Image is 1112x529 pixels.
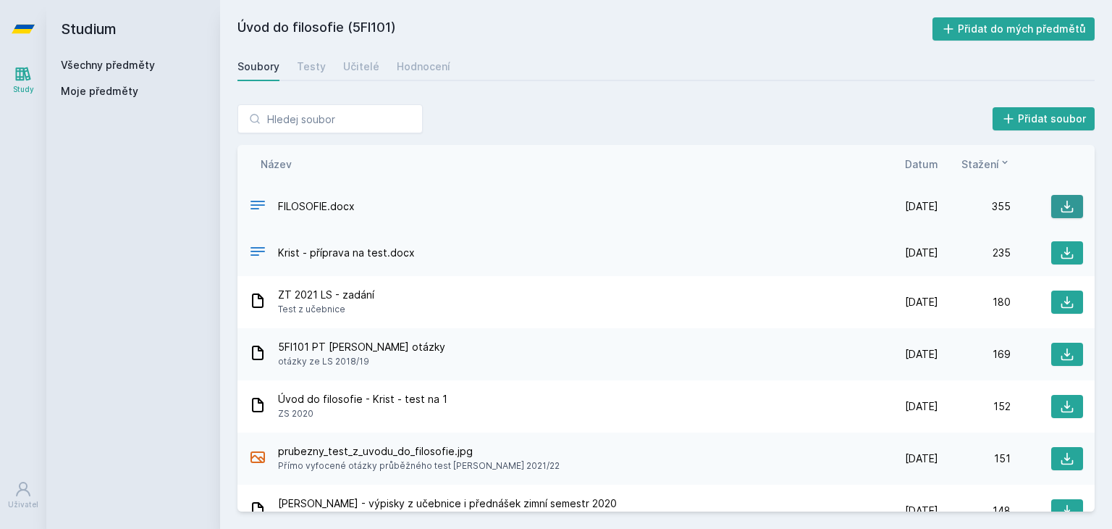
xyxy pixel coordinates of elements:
div: DOCX [249,196,266,217]
span: Krist - příprava na test.docx [278,246,415,260]
div: JPEG [249,449,266,470]
a: Učitelé [343,52,379,81]
span: prubezny_test_z_uvodu_do_filosofie.jpg [278,444,560,459]
button: Přidat soubor [993,107,1095,130]
button: Stažení [961,157,1011,172]
h2: Úvod do filosofie (5FI101) [237,17,932,41]
a: Testy [297,52,326,81]
span: [DATE] [905,199,938,214]
div: 152 [938,399,1011,414]
div: Uživatel [8,499,38,510]
input: Hledej soubor [237,104,423,133]
div: Soubory [237,59,279,74]
a: Hodnocení [397,52,450,81]
div: 355 [938,199,1011,214]
span: [PERSON_NAME] - výpisky z učebnice i přednášek zimní semestr 2020 [278,496,617,511]
span: Test z učebnice [278,302,374,317]
span: [DATE] [905,451,938,466]
div: 235 [938,246,1011,260]
span: Moje předměty [61,84,138,99]
button: Přidat do mých předmětů [932,17,1095,41]
span: Přímo vyfocené otázky průběžného test [PERSON_NAME] 2021/22 [278,459,560,473]
span: Stažení [961,157,999,172]
a: Study [3,58,43,102]
span: otázky ze LS 2018/19 [278,354,445,369]
div: DOCX [249,243,266,264]
span: FILOSOFIE.docx [278,199,355,214]
span: [DATE] [905,399,938,414]
div: 151 [938,451,1011,466]
span: ZS 2020 [278,407,447,421]
span: ZT 2021 LS - zadání [278,288,374,302]
button: Datum [905,157,938,172]
span: [DATE] [905,295,938,309]
div: 148 [938,504,1011,518]
span: [DATE] [905,246,938,260]
span: chybí poslední prezentace, jinak obsahuje vše, občasné překlepy [278,511,617,525]
button: Název [261,157,292,172]
div: 169 [938,347,1011,362]
span: [DATE] [905,504,938,518]
span: Úvod do filosofie - Krist - test na 1 [278,392,447,407]
span: 5FI101 PT [PERSON_NAME] otázky [278,340,445,354]
a: Uživatel [3,473,43,517]
div: Testy [297,59,326,74]
div: Učitelé [343,59,379,74]
div: 180 [938,295,1011,309]
a: Všechny předměty [61,59,155,71]
div: Hodnocení [397,59,450,74]
a: Soubory [237,52,279,81]
div: Study [13,84,34,95]
span: [DATE] [905,347,938,362]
